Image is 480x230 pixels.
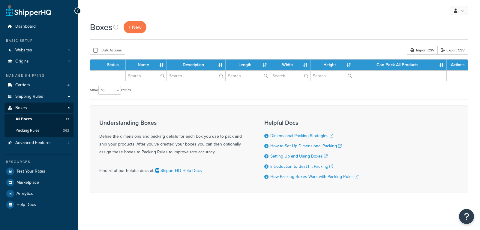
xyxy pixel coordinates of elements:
span: Packing Rules [16,128,39,133]
div: Find all of our helpful docs at: [99,162,249,175]
span: 2 [67,140,70,146]
li: Advanced Features [4,137,73,149]
li: Packing Rules [4,125,73,136]
li: Websites [4,45,73,56]
span: Test Your Rates [16,169,45,174]
h3: Helpful Docs [264,119,358,126]
div: Resources [4,159,73,164]
a: ShipperHQ Home [6,5,51,17]
span: Carriers [15,83,30,88]
span: Shipping Rules [15,94,43,99]
a: Help Docs [4,199,73,210]
input: Search [226,71,270,81]
span: Help Docs [16,202,36,207]
th: Name [126,60,167,70]
h3: Understanding Boxes [99,119,249,126]
label: Show entries [90,86,131,95]
li: Origins [4,56,73,67]
div: Define the dimensions and packing details for each box you use to pack and ship your products. Af... [99,119,249,156]
a: Boxes [4,103,73,114]
a: Advanced Features 2 [4,137,73,149]
a: All Boxes 17 [4,114,73,125]
a: Origins 1 [4,56,73,67]
div: Basic Setup [4,38,73,43]
a: Analytics [4,188,73,199]
th: Actions [447,60,468,70]
span: Marketplace [16,180,39,185]
input: Search [310,71,354,81]
a: ShipperHQ Help Docs [154,167,202,174]
span: 4 [67,83,70,88]
span: Dashboard [15,24,36,29]
a: How Packing Boxes Work with Packing Rules [270,173,358,180]
th: Status [100,60,126,70]
span: Analytics [16,191,33,196]
li: Carriers [4,80,73,91]
input: Search [167,71,225,81]
span: 1 [68,48,70,53]
a: Carriers 4 [4,80,73,91]
a: Test Your Rates [4,166,73,177]
a: Shipping Rules [4,91,73,102]
span: Websites [15,48,32,53]
a: How to Set Up Dimensional Packing [270,143,342,149]
th: Description [167,60,226,70]
a: Dimensional Packing Strategies [270,133,333,139]
a: Introduction to Best Fit Packing [270,163,333,170]
a: Export CSV [437,46,468,55]
span: Origins [15,59,29,64]
span: Boxes [15,106,27,111]
button: Bulk Actions [90,46,125,55]
th: Length [226,60,270,70]
th: Height [310,60,354,70]
li: All Boxes [4,114,73,125]
h1: Boxes [90,21,112,33]
button: Open Resource Center [459,209,474,224]
a: Marketplace [4,177,73,188]
span: 362 [63,128,69,133]
th: Can Pack All Products [354,60,447,70]
a: Setting Up and Using Boxes [270,153,328,159]
span: 17 [66,117,69,122]
input: Search [270,71,310,81]
a: Websites 1 [4,45,73,56]
span: Advanced Features [15,140,52,146]
th: Width [270,60,311,70]
a: + New [124,21,146,33]
select: Showentries [98,86,121,95]
div: Manage Shipping [4,73,73,78]
div: Import CSV [407,46,437,55]
a: Packing Rules 362 [4,125,73,136]
span: + New [128,24,142,31]
a: Dashboard [4,21,73,32]
span: 1 [68,59,70,64]
input: Search [126,71,166,81]
li: Boxes [4,103,73,137]
span: All Boxes [16,117,32,122]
